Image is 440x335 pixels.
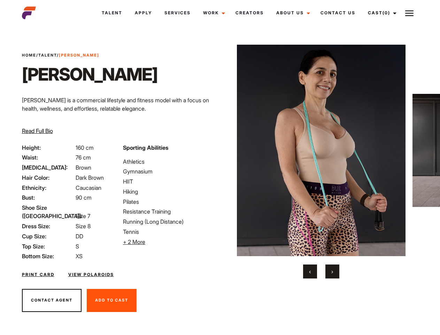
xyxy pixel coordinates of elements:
button: Add To Cast [87,289,137,312]
span: XS [76,253,83,260]
h1: [PERSON_NAME] [22,64,157,85]
a: About Us [270,3,314,22]
span: Bottom Size: [22,252,74,260]
li: Hiking [123,187,216,196]
span: Read Full Bio [22,127,53,134]
a: Talent [38,53,57,58]
li: Running (Long Distance) [123,217,216,226]
span: Height: [22,143,74,152]
li: Tennis [123,228,216,236]
img: cropped-aefm-brand-fav-22-square.png [22,6,36,20]
a: Contact Us [314,3,362,22]
span: [MEDICAL_DATA]: [22,163,74,172]
span: Dress Size: [22,222,74,230]
li: HIIT [123,177,216,186]
span: / / [22,52,99,58]
a: Apply [129,3,158,22]
span: (0) [383,10,390,15]
a: Cast(0) [362,3,401,22]
span: S [76,243,79,250]
span: Shoe Size ([GEOGRAPHIC_DATA]): [22,203,74,220]
a: Services [158,3,197,22]
a: Talent [95,3,129,22]
span: Hair Color: [22,173,74,182]
p: Through her modeling and wellness brand, HEAL, she inspires others on their wellness journeys—cha... [22,118,216,143]
span: 90 cm [76,194,92,201]
span: Add To Cast [95,298,128,303]
strong: [PERSON_NAME] [59,53,99,58]
a: View Polaroids [68,271,114,278]
span: + 2 More [123,238,145,245]
span: Size 7 [76,213,90,219]
span: Top Size: [22,242,74,251]
span: Cup Size: [22,232,74,240]
a: Creators [229,3,270,22]
span: Caucasian [76,184,101,191]
img: Burger icon [405,9,414,17]
span: Waist: [22,153,74,162]
button: Contact Agent [22,289,82,312]
li: Pilates [123,198,216,206]
span: DD [76,233,83,240]
li: Athletics [123,157,216,166]
a: Print Card [22,271,54,278]
span: Brown [76,164,91,171]
span: Size 8 [76,223,91,230]
span: Dark Brown [76,174,104,181]
li: Resistance Training [123,207,216,216]
li: Gymnasium [123,167,216,176]
span: Bust: [22,193,74,202]
strong: Sporting Abilities [123,144,168,151]
span: Next [331,268,333,275]
a: Home [22,53,36,58]
button: Read Full Bio [22,127,53,135]
span: 76 cm [76,154,91,161]
a: Work [197,3,229,22]
span: Ethnicity: [22,184,74,192]
p: [PERSON_NAME] is a commercial lifestyle and fitness model with a focus on health, wellness, and e... [22,96,216,113]
span: 160 cm [76,144,94,151]
span: Previous [309,268,311,275]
